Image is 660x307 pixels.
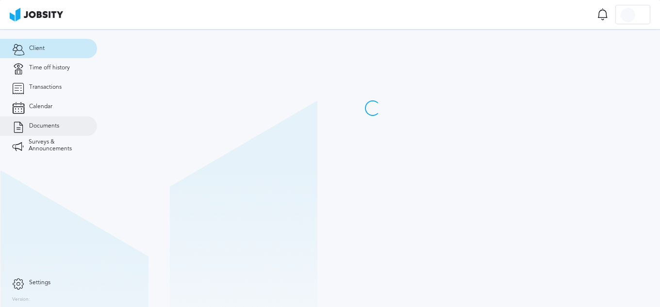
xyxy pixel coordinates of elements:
[29,84,62,91] span: Transactions
[29,279,50,286] span: Settings
[12,297,30,303] label: Version:
[29,103,52,110] span: Calendar
[10,8,63,21] img: ab4bad089aa723f57921c736e9817d99.png
[29,45,45,52] span: Client
[29,65,70,71] span: Time off history
[29,139,85,152] span: Surveys & Announcements
[29,123,59,129] span: Documents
